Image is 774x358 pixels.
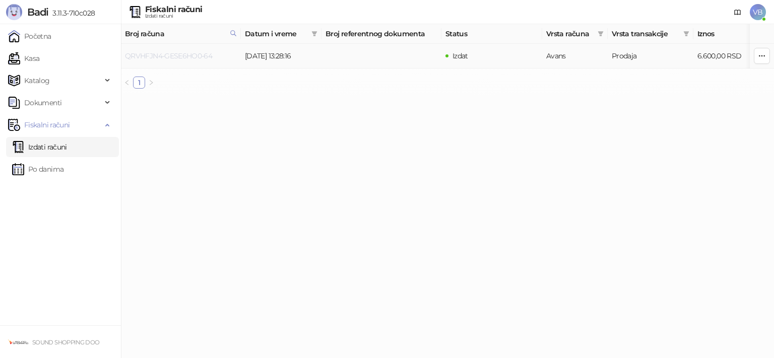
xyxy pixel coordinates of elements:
a: Početna [8,26,51,46]
li: 1 [133,77,145,89]
th: Broj referentnog dokumenta [321,24,441,44]
th: Broj računa [121,24,241,44]
a: Kasa [8,48,39,68]
small: SOUND SHOPPING DOO [32,339,99,346]
span: filter [596,26,606,41]
th: Vrsta računa [542,24,608,44]
span: 3.11.3-710c028 [48,9,95,18]
span: filter [598,31,604,37]
div: Fiskalni računi [145,6,202,14]
span: Broj računa [125,28,226,39]
span: filter [683,31,689,37]
img: Logo [6,4,22,20]
div: Izdati računi [145,14,202,19]
li: Sledeća strana [145,77,157,89]
td: QRVHFJN4-GESE6HO0-64 [121,44,241,68]
th: Status [441,24,542,44]
span: filter [309,26,319,41]
a: Izdati računi [12,137,67,157]
td: Prodaja [608,44,693,68]
th: Vrsta transakcije [608,24,693,44]
a: Po danima [12,159,63,179]
span: VB [750,4,766,20]
span: Vrsta računa [546,28,594,39]
span: Iznos [697,28,750,39]
span: Badi [27,6,48,18]
a: 1 [134,77,145,88]
a: QRVHFJN4-GESE6HO0-64 [125,51,212,60]
span: filter [311,31,317,37]
a: Dokumentacija [730,4,746,20]
span: filter [681,26,691,41]
img: 64x64-companyLogo-e7a8445e-e0d6-44f4-afaa-b464db374048.png [8,332,28,352]
button: left [121,77,133,89]
span: Datum i vreme [245,28,307,39]
span: Dokumenti [24,93,61,113]
td: [DATE] 13:28:16 [241,44,321,68]
td: Avans [542,44,608,68]
td: 6.600,00 RSD [693,44,764,68]
span: Fiskalni računi [24,115,70,135]
span: left [124,80,130,86]
span: Vrsta transakcije [612,28,679,39]
span: Izdat [453,51,468,60]
li: Prethodna strana [121,77,133,89]
button: right [145,77,157,89]
span: right [148,80,154,86]
span: Katalog [24,70,50,91]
